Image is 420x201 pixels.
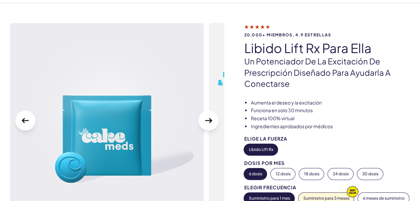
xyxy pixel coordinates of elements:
button: Diapositiva anterior [15,111,35,131]
span: 20,000+ miembros, 4.9 estrellas [244,33,410,37]
p: Un potenciador de la excitación de prescripción diseñado para ayudarla a conectarse [244,56,410,89]
div: Elige la fuerza [244,136,410,141]
div: Elegir frecuencia [244,185,410,190]
li: Funciona en solo 30 minutos [251,107,410,114]
button: 30 dosis [357,168,383,180]
li: Aumenta el deseo y la excitación [251,99,410,106]
button: Siguiente diapositiva [198,111,219,131]
li: Ingredientes aprobados por médicos [251,123,410,130]
a: 20,000+ miembros, 4.9 estrellas [244,24,410,37]
font: Suministro para 3 meses [303,196,349,201]
div: Dosis por mes [244,161,410,166]
button: Libido Lift Rx [244,144,278,155]
button: 12 dosis [271,168,295,180]
button: 18 dosis [299,168,324,180]
h1: Libido Lift Rx para ella [244,41,410,55]
li: Receta 100% virtual [251,115,410,122]
button: 24 dosis [328,168,353,180]
button: 6 dosis [244,168,267,180]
